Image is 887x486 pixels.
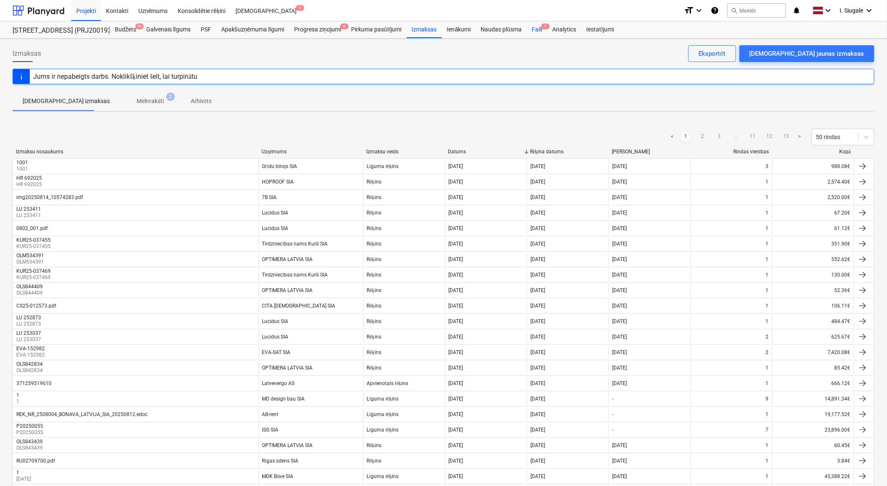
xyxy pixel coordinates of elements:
[527,21,547,38] div: Faili
[449,396,463,402] div: [DATE]
[864,5,874,16] i: keyboard_arrow_down
[766,396,769,402] div: 9
[16,321,43,328] p: LU 252873
[612,427,613,433] div: -
[530,442,545,448] div: [DATE]
[766,179,769,185] div: 1
[262,163,297,170] div: Grīdu birojs SIA
[612,303,627,309] div: [DATE]
[16,160,28,165] div: 1001
[731,132,741,142] a: ...
[367,241,381,247] div: Rēķins
[612,349,627,355] div: [DATE]
[367,225,381,232] div: Rēķins
[262,442,313,448] div: OPTIMERA LATVIA SIA
[367,272,381,278] div: Rēķins
[766,210,769,216] div: 1
[766,163,769,169] div: 3
[216,21,289,38] div: Apakšuzņēmuma līgumi
[296,5,304,11] span: 1
[16,284,43,290] div: OLS844409
[612,442,627,448] div: [DATE]
[262,287,313,293] div: OPTIMERA LATVIA SIA
[772,361,854,375] div: 85.42€
[772,330,854,344] div: 625.67€
[612,473,627,479] div: [DATE]
[612,272,627,278] div: [DATE]
[346,21,407,38] div: Pirkuma pasūtījumi
[541,23,550,29] span: 1
[612,149,687,155] div: [PERSON_NAME]
[766,272,769,278] div: 1
[731,7,738,14] span: search
[16,336,43,343] p: LU 253037
[16,392,19,398] div: 1
[449,427,463,433] div: [DATE]
[449,225,463,231] div: [DATE]
[166,93,175,101] span: 2
[688,45,736,62] button: Eksportēt
[262,194,277,200] div: 7B SIA
[367,458,381,464] div: Rēķins
[16,476,31,483] p: [DATE]
[16,352,47,359] p: EVA-152982
[449,210,463,216] div: [DATE]
[766,473,769,479] div: 1
[449,179,463,185] div: [DATE]
[766,411,769,417] div: 1
[16,303,56,309] div: CS25-012573.pdf
[547,21,581,38] div: Analytics
[476,21,527,38] a: Naudas plūsma
[16,346,45,352] div: EVA-152982
[16,470,29,476] div: 1
[367,473,399,480] div: Līguma rēķins
[612,194,627,200] div: [DATE]
[527,21,547,38] a: Faili1
[772,423,854,437] div: 23,896.00€
[750,48,864,59] div: [DEMOGRAPHIC_DATA] jaunas izmaksas
[530,225,545,231] div: [DATE]
[667,132,678,142] a: Previous page
[262,225,289,231] div: Lucidus SIA
[823,5,833,16] i: keyboard_arrow_down
[530,411,545,417] div: [DATE]
[262,241,328,247] div: Tirdzniecības nams Kurši SIA
[262,318,289,324] div: Lucidus SIA
[16,398,21,405] p: 1
[530,272,545,278] div: [DATE]
[772,439,854,452] div: 60.45€
[772,191,854,204] div: 2,520.00€
[289,21,346,38] div: Progresa ziņojumi
[135,23,144,29] span: 9+
[16,268,51,274] div: KUR25-037469
[110,21,141,38] div: Budžets
[262,411,279,417] div: AB-rent
[766,241,769,247] div: 1
[612,318,627,324] div: [DATE]
[766,334,769,340] div: 2
[191,97,212,106] p: Arhivēts
[612,411,613,417] div: -
[530,318,545,324] div: [DATE]
[262,210,289,216] div: Lucidus SIA
[16,194,83,200] div: img20250814_10574283.pdf
[612,241,627,247] div: [DATE]
[449,380,463,386] div: [DATE]
[772,160,854,173] div: 988.08€
[711,5,719,16] i: Zināšanu pamats
[684,5,694,16] i: format_size
[16,175,42,181] div: HR 692025
[530,210,545,216] div: [DATE]
[698,132,708,142] a: Page 2
[16,225,48,231] div: 0802_001.pdf
[714,132,724,142] a: Page 3
[612,396,613,402] div: -
[110,21,141,38] a: Budžets9+
[530,287,545,293] div: [DATE]
[530,194,545,200] div: [DATE]
[612,210,627,216] div: [DATE]
[141,21,196,38] a: Galvenais līgums
[776,149,851,155] div: Kopā
[367,194,381,201] div: Rēķins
